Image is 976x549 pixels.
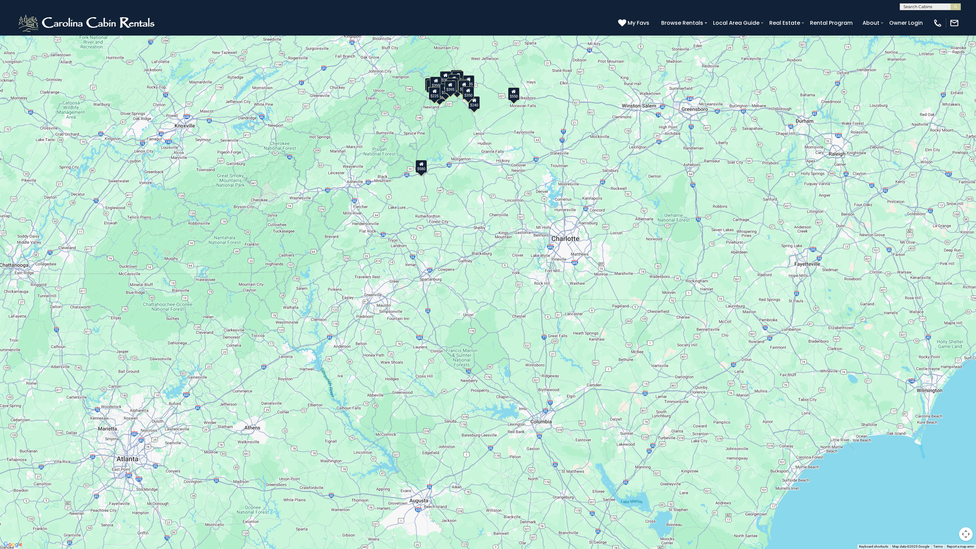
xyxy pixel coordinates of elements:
[628,19,649,27] span: My Favs
[807,17,856,29] a: Rental Program
[710,17,763,29] a: Local Area Guide
[859,17,883,29] a: About
[950,18,959,28] img: mail-regular-white.png
[933,18,942,28] img: phone-regular-white.png
[17,13,158,33] img: White-1-2.png
[618,19,651,27] a: My Favs
[766,17,804,29] a: Real Estate
[886,17,926,29] a: Owner Login
[658,17,707,29] a: Browse Rentals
